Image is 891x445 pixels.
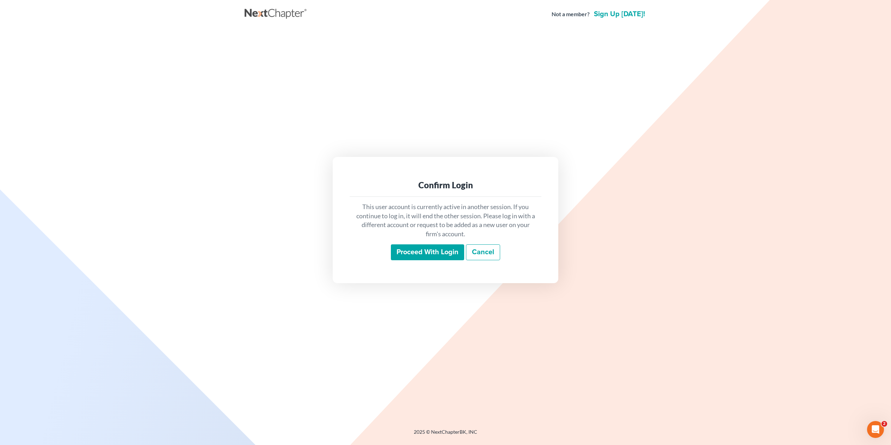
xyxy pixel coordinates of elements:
[391,244,464,261] input: Proceed with login
[355,202,536,239] p: This user account is currently active in another session. If you continue to log in, it will end ...
[466,244,500,261] a: Cancel
[881,421,887,427] span: 2
[245,428,646,441] div: 2025 © NextChapterBK, INC
[355,179,536,191] div: Confirm Login
[552,10,590,18] strong: Not a member?
[867,421,884,438] iframe: Intercom live chat
[592,11,646,18] a: Sign up [DATE]!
